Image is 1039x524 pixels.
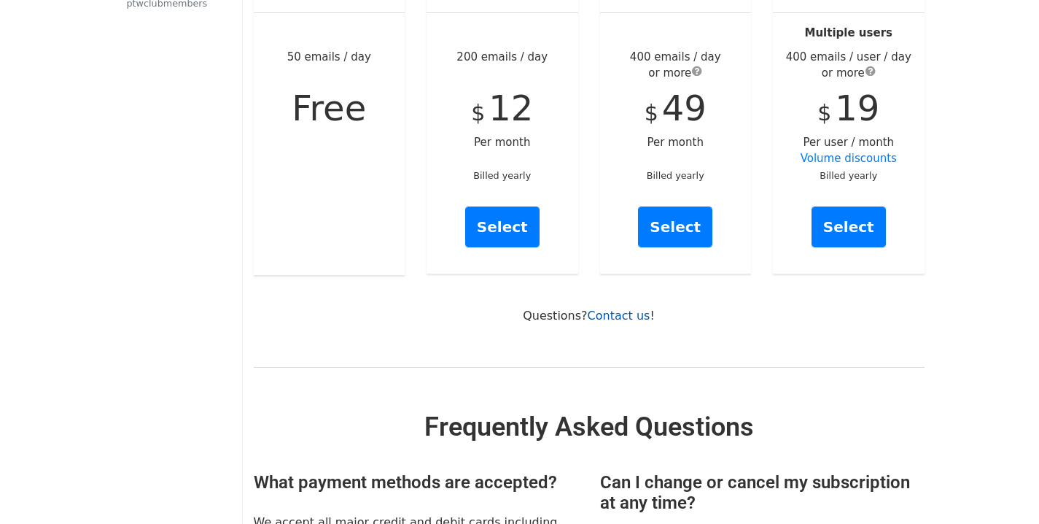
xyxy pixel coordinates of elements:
[662,88,707,128] span: 49
[254,308,925,323] p: Questions? !
[471,100,485,126] span: $
[817,100,831,126] span: $
[292,88,366,128] span: Free
[805,26,892,39] strong: Multiple users
[473,170,531,181] small: Billed yearly
[254,412,925,443] h2: Frequently Asked Questions
[773,49,925,82] div: 400 emails / user / day or more
[465,207,540,247] a: Select
[645,100,658,126] span: $
[600,49,752,82] div: 400 emails / day or more
[835,88,879,128] span: 19
[254,472,578,493] h3: What payment methods are accepted?
[638,207,712,247] a: Select
[966,454,1039,524] iframe: Chat Widget
[820,170,877,181] small: Billed yearly
[812,207,886,247] a: Select
[801,152,897,165] a: Volume discounts
[647,170,704,181] small: Billed yearly
[600,472,925,515] h3: Can I change or cancel my subscription at any time?
[489,88,533,128] span: 12
[588,309,650,323] a: Contact us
